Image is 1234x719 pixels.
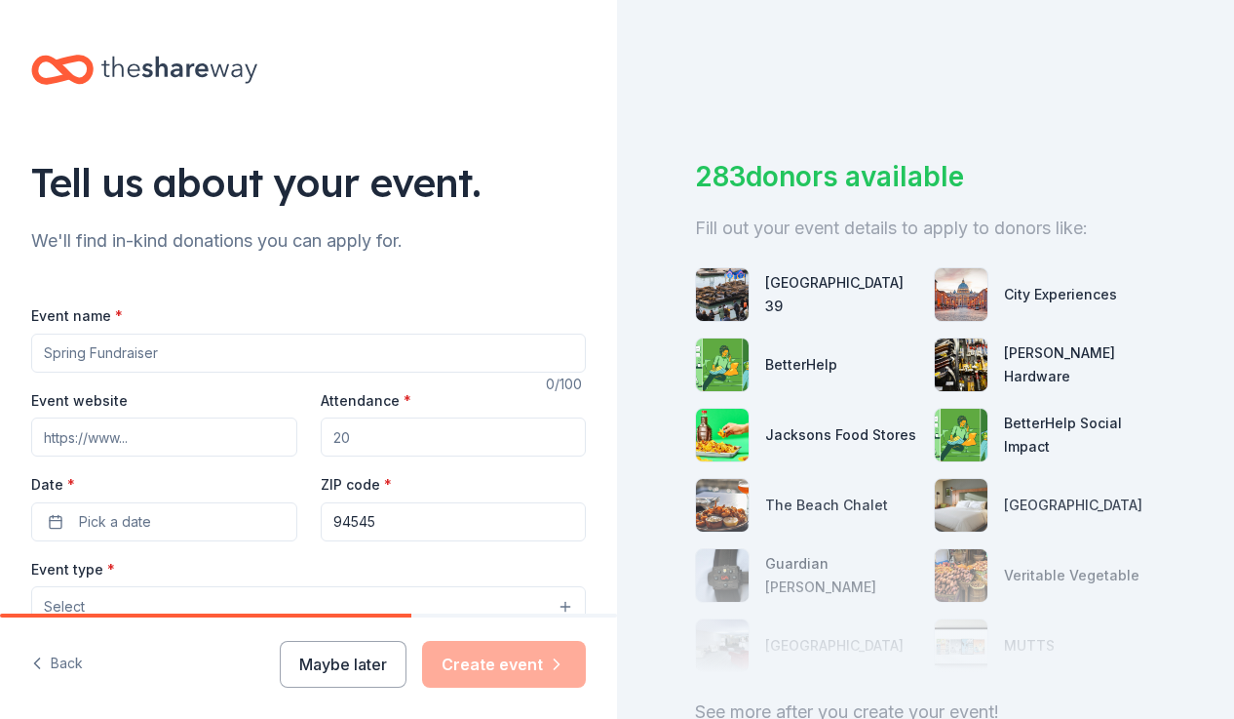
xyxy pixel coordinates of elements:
div: City Experiences [1004,283,1117,306]
div: Jacksons Food Stores [765,423,916,447]
img: photo for Cole Hardware [935,339,987,391]
label: Event type [31,560,115,579]
div: BetterHelp [765,353,837,377]
button: Maybe later [280,641,406,688]
img: photo for BetterHelp [696,339,749,391]
button: Pick a date [31,502,297,541]
label: ZIP code [321,475,392,495]
label: Date [31,475,297,495]
div: 283 donors available [695,156,1156,197]
div: Fill out your event details to apply to donors like: [695,213,1156,244]
label: Attendance [321,391,411,411]
img: photo for City Experiences [935,268,987,321]
img: photo for BetterHelp Social Impact [935,409,987,461]
label: Event name [31,306,123,326]
button: Select [31,586,586,627]
div: [GEOGRAPHIC_DATA] 39 [765,271,918,318]
div: [PERSON_NAME] Hardware [1004,341,1157,388]
input: 20 [321,418,587,457]
label: Event website [31,391,128,411]
div: BetterHelp Social Impact [1004,412,1157,459]
div: Tell us about your event. [31,155,586,210]
div: 0 /100 [546,373,586,396]
input: https://www... [31,418,297,457]
span: Pick a date [79,510,151,534]
span: Select [44,595,85,619]
input: Spring Fundraiser [31,334,586,373]
img: photo for San Francisco Pier 39 [696,268,749,321]
div: We'll find in-kind donations you can apply for. [31,225,586,257]
img: photo for Jacksons Food Stores [696,409,749,461]
button: Back [31,644,83,685]
input: 12345 (U.S. only) [321,502,587,541]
